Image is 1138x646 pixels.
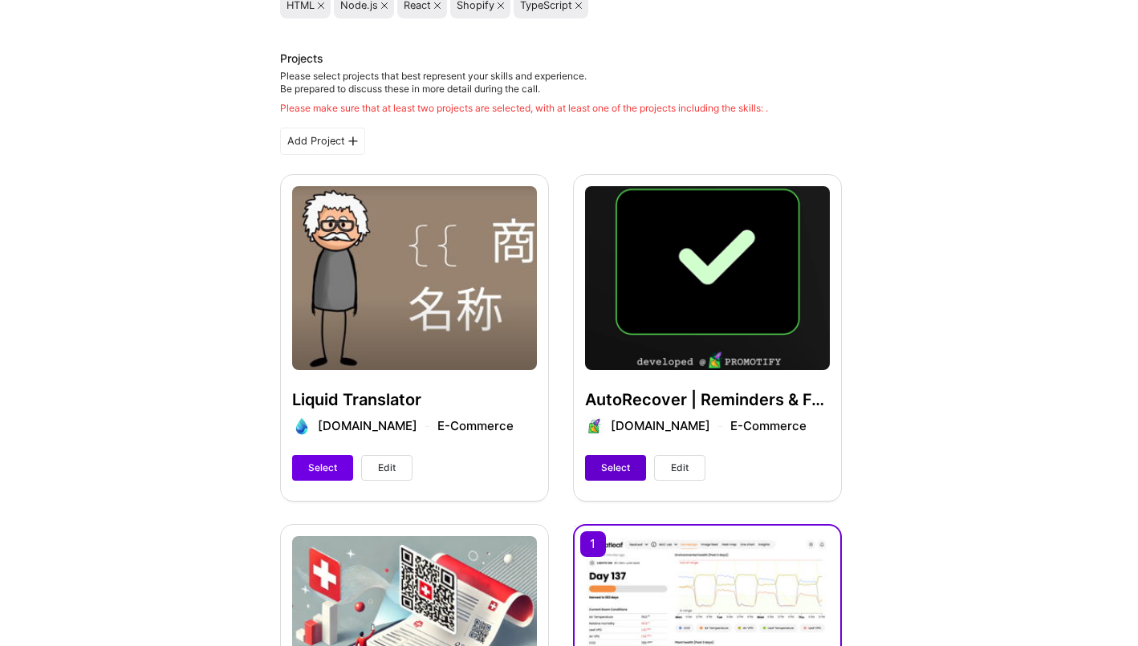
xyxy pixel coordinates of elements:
span: Select [308,461,337,475]
i: icon Close [434,2,441,9]
div: Projects [280,51,323,67]
span: Edit [671,461,689,475]
span: Select [601,461,630,475]
button: Edit [654,455,705,481]
div: Please make sure that at least two projects are selected, with at least one of the projects inclu... [280,102,768,115]
div: Add Project [280,128,365,155]
i: icon Close [575,2,582,9]
i: icon Close [318,2,324,9]
button: Select [585,455,646,481]
i: icon Close [381,2,388,9]
i: icon Close [498,2,504,9]
i: icon PlusBlackFlat [348,136,358,146]
button: Select [292,455,353,481]
button: Edit [361,455,413,481]
span: Edit [378,461,396,475]
div: Please select projects that best represent your skills and experience. Be prepared to discuss the... [280,70,768,115]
